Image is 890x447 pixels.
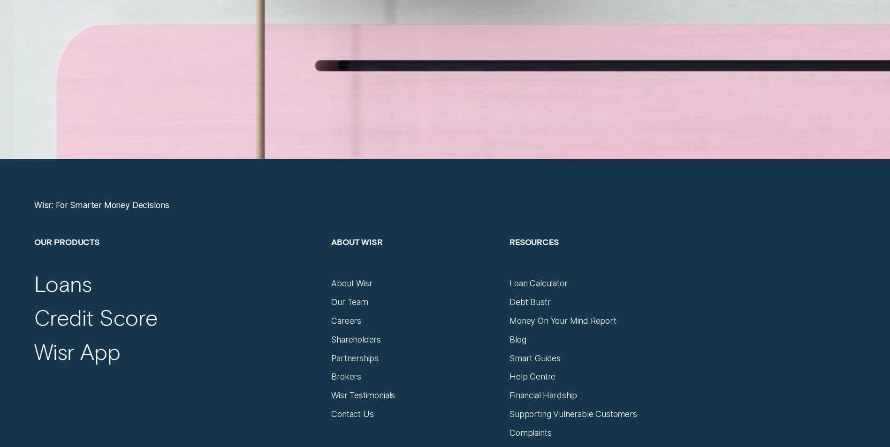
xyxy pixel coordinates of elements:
a: Contact Us [331,409,373,419]
a: Financial Hardship [510,390,577,401]
a: Credit Score [34,304,158,331]
a: Brokers [331,372,361,382]
h2: Our Products [34,237,321,279]
h2: Resources [510,237,677,279]
a: Careers [331,316,361,326]
a: Wisr: For Smarter Money Decisions [34,200,169,210]
a: About Wisr [331,278,372,289]
a: Help Centre [510,372,555,382]
a: Complaints [510,428,551,438]
a: Blog [510,335,526,345]
a: Debt Bustr [510,297,550,307]
a: Smart Guides [510,353,561,364]
a: Shareholders [331,335,381,345]
a: Loans [34,270,91,297]
a: Wisr App [34,338,121,365]
a: Wisr Testimonials [331,390,395,401]
a: Loan Calculator [510,278,567,289]
a: Supporting Vulnerable Customers [510,409,637,419]
h2: About Wisr [331,237,499,279]
a: Our Team [331,297,368,307]
a: Partnerships [331,353,379,364]
a: Money On Your Mind Report [510,316,616,326]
